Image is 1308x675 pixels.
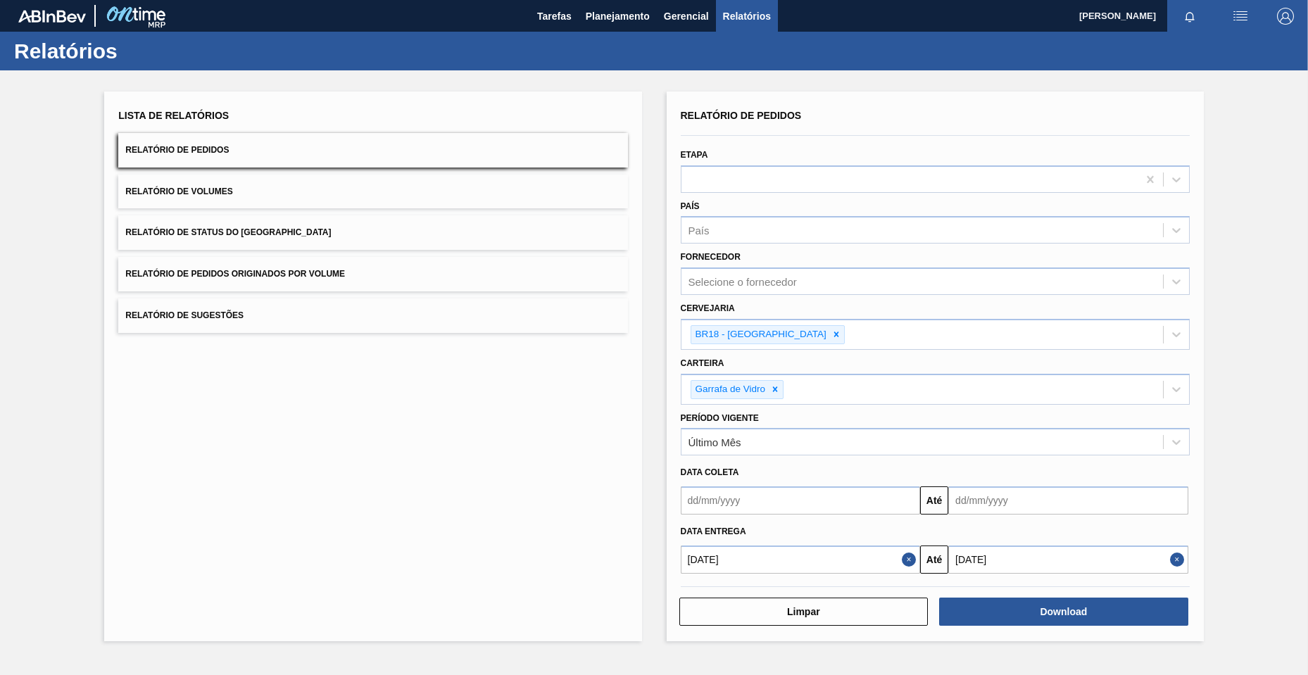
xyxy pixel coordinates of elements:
button: Até [920,545,948,574]
span: Relatório de Sugestões [125,310,244,320]
div: País [688,225,710,236]
label: Carteira [681,358,724,368]
button: Relatório de Status do [GEOGRAPHIC_DATA] [118,215,627,250]
input: dd/mm/yyyy [681,486,921,515]
img: userActions [1232,8,1249,25]
span: Gerencial [664,8,709,25]
span: Relatório de Pedidos [681,110,802,121]
div: Selecione o fornecedor [688,276,797,288]
span: Relatório de Status do [GEOGRAPHIC_DATA] [125,227,331,237]
div: BR18 - [GEOGRAPHIC_DATA] [691,326,829,343]
img: Logout [1277,8,1294,25]
button: Relatório de Sugestões [118,298,627,333]
button: Notificações [1167,6,1212,26]
button: Close [902,545,920,574]
button: Close [1170,545,1188,574]
input: dd/mm/yyyy [681,545,921,574]
span: Relatório de Pedidos [125,145,229,155]
label: Etapa [681,150,708,160]
span: Relatórios [723,8,771,25]
button: Até [920,486,948,515]
label: Cervejaria [681,303,735,313]
label: País [681,201,700,211]
span: Data coleta [681,467,739,477]
span: Tarefas [537,8,572,25]
button: Relatório de Volumes [118,175,627,209]
h1: Relatórios [14,43,264,59]
span: Lista de Relatórios [118,110,229,121]
div: Garrafa de Vidro [691,381,768,398]
label: Período Vigente [681,413,759,423]
input: dd/mm/yyyy [948,545,1188,574]
span: Planejamento [586,8,650,25]
span: Relatório de Pedidos Originados por Volume [125,269,345,279]
button: Relatório de Pedidos [118,133,627,168]
button: Download [939,598,1188,626]
label: Fornecedor [681,252,741,262]
button: Relatório de Pedidos Originados por Volume [118,257,627,291]
div: Último Mês [688,436,741,448]
span: Relatório de Volumes [125,187,232,196]
input: dd/mm/yyyy [948,486,1188,515]
img: TNhmsLtSVTkK8tSr43FrP2fwEKptu5GPRR3wAAAABJRU5ErkJggg== [18,10,86,23]
span: Data entrega [681,526,746,536]
button: Limpar [679,598,929,626]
